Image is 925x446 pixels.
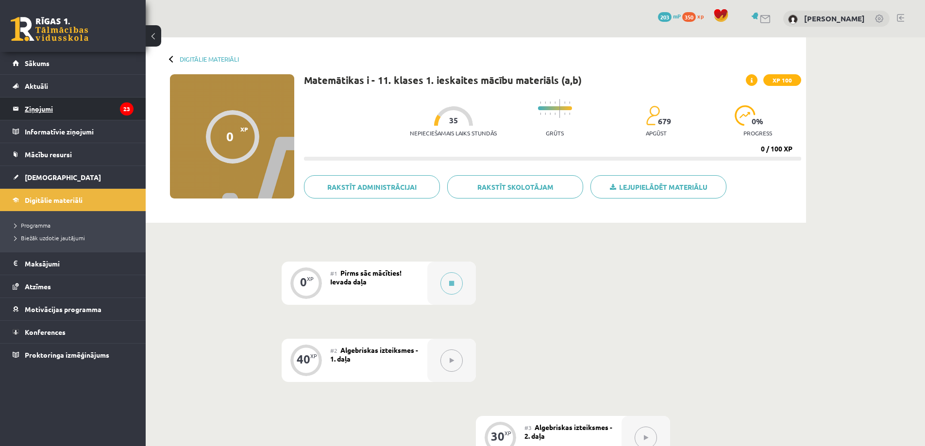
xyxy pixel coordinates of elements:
span: Algebriskas izteiksmes - 2. daļa [524,423,612,440]
a: [DEMOGRAPHIC_DATA] [13,166,134,188]
div: 0 [226,129,234,144]
a: Atzīmes [13,275,134,297]
div: 0 [300,278,307,286]
a: Sākums [13,52,134,74]
span: Biežāk uzdotie jautājumi [15,234,85,242]
a: Rakstīt administrācijai [304,175,440,198]
span: XP [240,126,248,132]
h1: Matemātikas i - 11. klases 1. ieskaites mācību materiāls (a,b) [304,74,582,86]
a: Motivācijas programma [13,298,134,320]
img: icon-short-line-57e1e144782c952c97e751825c79c345078a6d821885a25fce030b3d8c18986b.svg [569,113,570,115]
a: Rakstīt skolotājam [447,175,583,198]
legend: Informatīvie ziņojumi [25,120,134,143]
a: Digitālie materiāli [180,55,239,63]
img: icon-progress-161ccf0a02000e728c5f80fcf4c31c7af3da0e1684b2b1d7c360e028c24a22f1.svg [735,105,756,126]
span: [DEMOGRAPHIC_DATA] [25,173,101,182]
span: Sākums [25,59,50,67]
a: Aktuāli [13,75,134,97]
span: 350 [682,12,696,22]
span: Mācību resursi [25,150,72,159]
div: 40 [297,355,310,363]
span: Digitālie materiāli [25,196,83,204]
img: icon-short-line-57e1e144782c952c97e751825c79c345078a6d821885a25fce030b3d8c18986b.svg [545,101,546,104]
img: students-c634bb4e5e11cddfef0936a35e636f08e4e9abd3cc4e673bd6f9a4125e45ecb1.svg [646,105,660,126]
span: Algebriskas izteiksmes - 1. daļa [330,346,418,363]
img: icon-short-line-57e1e144782c952c97e751825c79c345078a6d821885a25fce030b3d8c18986b.svg [564,113,565,115]
span: #1 [330,269,337,277]
span: Programma [15,221,50,229]
a: Programma [15,221,136,230]
img: icon-short-line-57e1e144782c952c97e751825c79c345078a6d821885a25fce030b3d8c18986b.svg [555,101,555,104]
span: 203 [658,12,672,22]
i: 23 [120,102,134,116]
a: [PERSON_NAME] [804,14,865,23]
a: Digitālie materiāli [13,189,134,211]
span: 0 % [752,117,764,126]
a: Mācību resursi [13,143,134,165]
img: icon-short-line-57e1e144782c952c97e751825c79c345078a6d821885a25fce030b3d8c18986b.svg [555,113,555,115]
span: xp [697,12,704,20]
img: icon-short-line-57e1e144782c952c97e751825c79c345078a6d821885a25fce030b3d8c18986b.svg [564,101,565,104]
a: Konferences [13,321,134,343]
p: Nepieciešamais laiks stundās [410,130,497,136]
a: 203 mP [658,12,681,20]
span: Pirms sāc mācīties! Ievada daļa [330,268,402,286]
span: mP [673,12,681,20]
span: Motivācijas programma [25,305,101,314]
p: Grūts [546,130,564,136]
legend: Ziņojumi [25,98,134,120]
img: icon-short-line-57e1e144782c952c97e751825c79c345078a6d821885a25fce030b3d8c18986b.svg [545,113,546,115]
span: 35 [449,116,458,125]
span: Aktuāli [25,82,48,90]
a: Maksājumi [13,252,134,275]
span: 679 [658,117,671,126]
span: Konferences [25,328,66,336]
div: XP [310,353,317,359]
p: apgūst [646,130,667,136]
img: icon-short-line-57e1e144782c952c97e751825c79c345078a6d821885a25fce030b3d8c18986b.svg [550,113,551,115]
span: Proktoringa izmēģinājums [25,350,109,359]
img: icon-short-line-57e1e144782c952c97e751825c79c345078a6d821885a25fce030b3d8c18986b.svg [569,101,570,104]
img: icon-short-line-57e1e144782c952c97e751825c79c345078a6d821885a25fce030b3d8c18986b.svg [540,101,541,104]
a: Lejupielādēt materiālu [590,175,726,198]
img: icon-long-line-d9ea69661e0d244f92f715978eff75569469978d946b2353a9bb055b3ed8787d.svg [559,99,560,118]
a: Proktoringa izmēģinājums [13,344,134,366]
a: Biežāk uzdotie jautājumi [15,233,136,242]
a: 350 xp [682,12,708,20]
span: #3 [524,424,532,431]
a: Ziņojumi23 [13,98,134,120]
img: icon-short-line-57e1e144782c952c97e751825c79c345078a6d821885a25fce030b3d8c18986b.svg [540,113,541,115]
span: XP 100 [763,74,801,86]
div: XP [307,276,314,281]
img: icon-short-line-57e1e144782c952c97e751825c79c345078a6d821885a25fce030b3d8c18986b.svg [550,101,551,104]
a: Informatīvie ziņojumi [13,120,134,143]
legend: Maksājumi [25,252,134,275]
p: progress [743,130,772,136]
div: 30 [491,432,505,441]
a: Rīgas 1. Tālmācības vidusskola [11,17,88,41]
span: Atzīmes [25,282,51,291]
img: Uvis Zvirbulis [788,15,798,24]
span: #2 [330,347,337,354]
div: XP [505,430,511,436]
